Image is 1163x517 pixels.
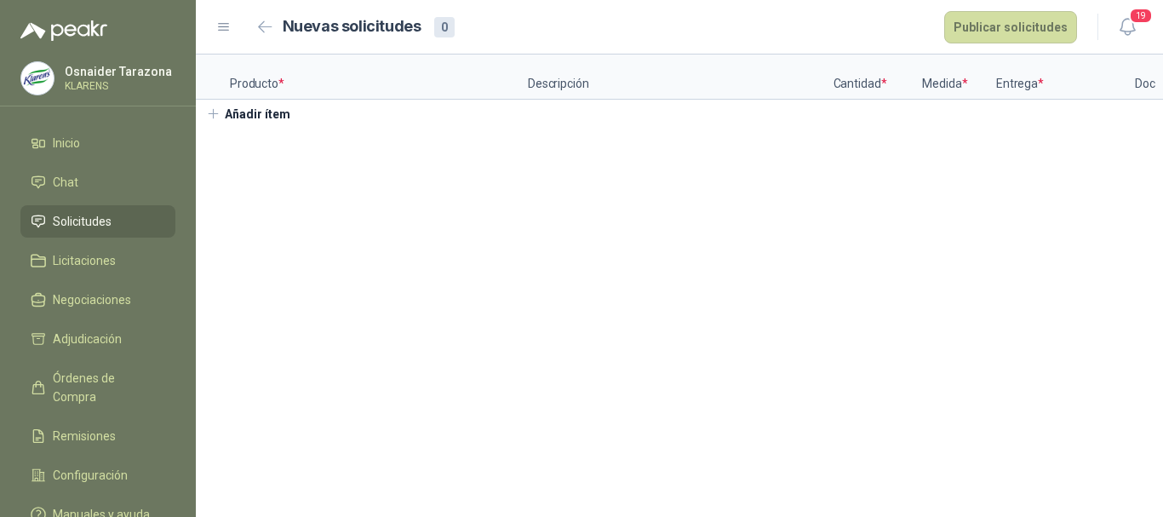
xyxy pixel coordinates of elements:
p: KLARENS [65,81,172,91]
a: Órdenes de Compra [20,362,175,413]
p: Cantidad [826,55,894,100]
span: 19 [1129,8,1153,24]
div: 0 [434,17,455,37]
a: Chat [20,166,175,198]
span: Chat [53,173,78,192]
a: Adjudicación [20,323,175,355]
span: Inicio [53,134,80,152]
img: Company Logo [21,62,54,95]
button: 19 [1112,12,1143,43]
h2: Nuevas solicitudes [283,14,421,39]
button: Publicar solicitudes [944,11,1077,43]
p: Producto [230,55,528,100]
span: Licitaciones [53,251,116,270]
a: Configuración [20,459,175,491]
span: Solicitudes [53,212,112,231]
a: Licitaciones [20,244,175,277]
a: Inicio [20,127,175,159]
p: Medida [894,55,996,100]
p: Descripción [528,55,826,100]
img: Logo peakr [20,20,107,41]
p: Osnaider Tarazona [65,66,172,78]
span: Negociaciones [53,290,131,309]
span: Configuración [53,466,128,485]
span: Remisiones [53,427,116,445]
a: Negociaciones [20,284,175,316]
button: Añadir ítem [196,100,301,129]
span: Adjudicación [53,330,122,348]
p: Entrega [996,55,1124,100]
a: Solicitudes [20,205,175,238]
a: Remisiones [20,420,175,452]
span: Órdenes de Compra [53,369,159,406]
